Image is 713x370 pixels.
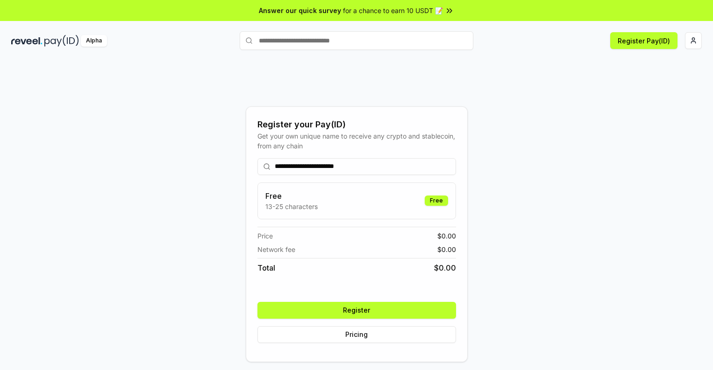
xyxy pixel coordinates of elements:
[437,231,456,241] span: $ 0.00
[257,244,295,254] span: Network fee
[343,6,443,15] span: for a chance to earn 10 USDT 📝
[11,35,43,47] img: reveel_dark
[257,118,456,131] div: Register your Pay(ID)
[434,262,456,273] span: $ 0.00
[437,244,456,254] span: $ 0.00
[610,32,677,49] button: Register Pay(ID)
[265,190,318,202] h3: Free
[265,202,318,211] p: 13-25 characters
[257,131,456,151] div: Get your own unique name to receive any crypto and stablecoin, from any chain
[44,35,79,47] img: pay_id
[259,6,341,15] span: Answer our quick survey
[257,302,456,319] button: Register
[257,231,273,241] span: Price
[425,195,448,206] div: Free
[257,262,275,273] span: Total
[257,326,456,343] button: Pricing
[81,35,107,47] div: Alpha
